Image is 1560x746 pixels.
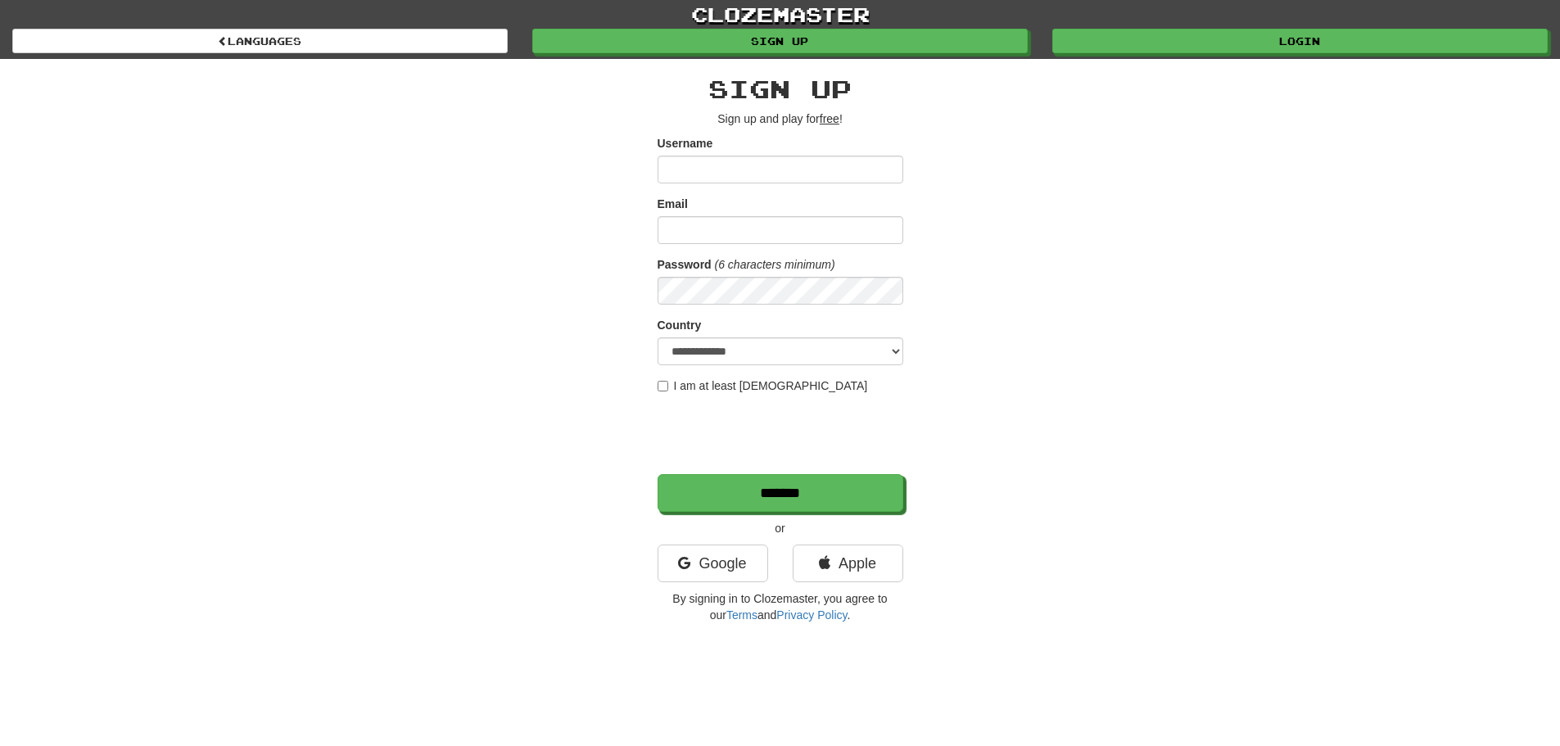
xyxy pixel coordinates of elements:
[793,545,903,582] a: Apple
[715,258,835,271] em: (6 characters minimum)
[658,135,713,151] label: Username
[532,29,1028,53] a: Sign up
[658,378,868,394] label: I am at least [DEMOGRAPHIC_DATA]
[658,111,903,127] p: Sign up and play for !
[658,256,712,273] label: Password
[1052,29,1548,53] a: Login
[658,317,702,333] label: Country
[658,520,903,536] p: or
[776,608,847,622] a: Privacy Policy
[726,608,757,622] a: Terms
[658,590,903,623] p: By signing in to Clozemaster, you agree to our and .
[12,29,508,53] a: Languages
[658,402,907,466] iframe: reCAPTCHA
[658,545,768,582] a: Google
[820,112,839,125] u: free
[658,196,688,212] label: Email
[658,75,903,102] h2: Sign up
[658,381,668,391] input: I am at least [DEMOGRAPHIC_DATA]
